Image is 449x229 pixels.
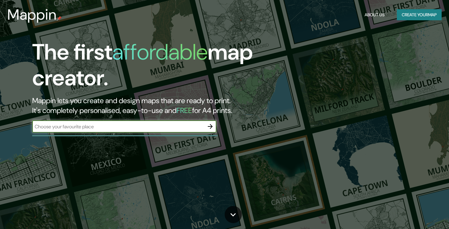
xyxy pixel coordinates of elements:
h1: The first map creator. [32,39,257,96]
h2: Mappin lets you create and design maps that are ready to print. It's completely personalised, eas... [32,96,257,115]
img: mappin-pin [57,16,62,21]
h3: Mappin [7,6,57,23]
h1: affordable [112,38,208,66]
button: Create yourmap [397,9,442,21]
input: Choose your favourite place [32,123,204,130]
h5: FREE [176,106,192,115]
button: About Us [362,9,387,21]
